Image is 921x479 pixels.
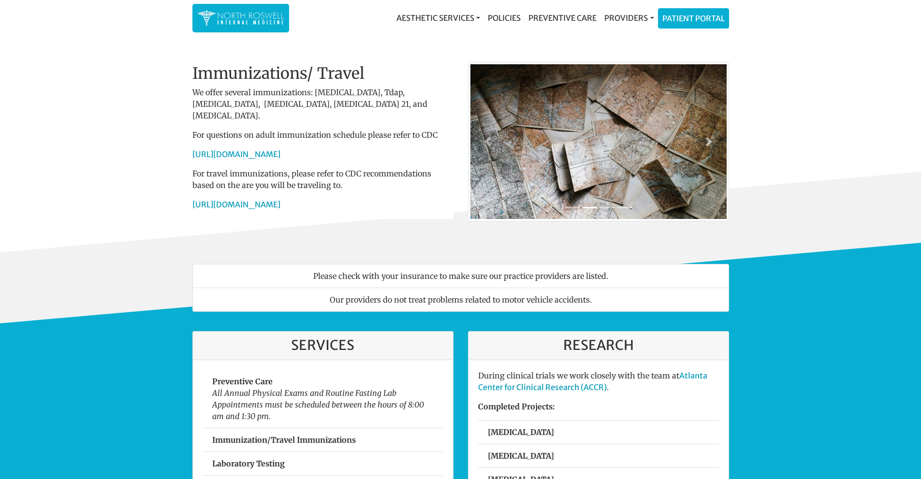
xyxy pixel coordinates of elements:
[488,427,554,437] strong: [MEDICAL_DATA]
[192,64,453,83] h2: Immunizations/ Travel
[393,8,484,28] a: Aesthetic Services
[203,337,443,354] h3: Services
[197,9,284,28] img: North Roswell Internal Medicine
[658,9,729,28] a: Patient Portal
[478,337,719,354] h3: Research
[212,388,424,421] em: All Annual Physical Exams and Routine Fasting Lab Appointments must be scheduled between the hour...
[212,377,273,386] strong: Preventive Care
[478,370,719,393] p: During clinical trials we work closely with the team at .
[484,8,525,28] a: Policies
[192,168,453,191] p: For travel immunizations, please refer to CDC recommendations based on the are you will be travel...
[212,459,285,468] strong: Laboratory Testing
[488,451,554,461] strong: [MEDICAL_DATA]
[525,8,600,28] a: Preventive Care
[600,8,658,28] a: Providers
[192,288,729,312] li: Our providers do not treat problems related to motor vehicle accidents.
[212,435,356,445] strong: Immunization/Travel Immunizations
[478,402,555,411] strong: Completed Projects:
[192,200,280,209] a: [URL][DOMAIN_NAME]
[192,264,729,288] li: Please check with your insurance to make sure our practice providers are listed.
[192,149,280,159] a: [URL][DOMAIN_NAME]
[478,371,707,392] a: Atlanta Center for Clinical Research (ACCR)
[192,129,453,141] p: For questions on adult immunization schedule please refer to CDC
[192,87,453,121] p: We offer several immunizations: [MEDICAL_DATA], Tdap, [MEDICAL_DATA], [MEDICAL_DATA], [MEDICAL_DA...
